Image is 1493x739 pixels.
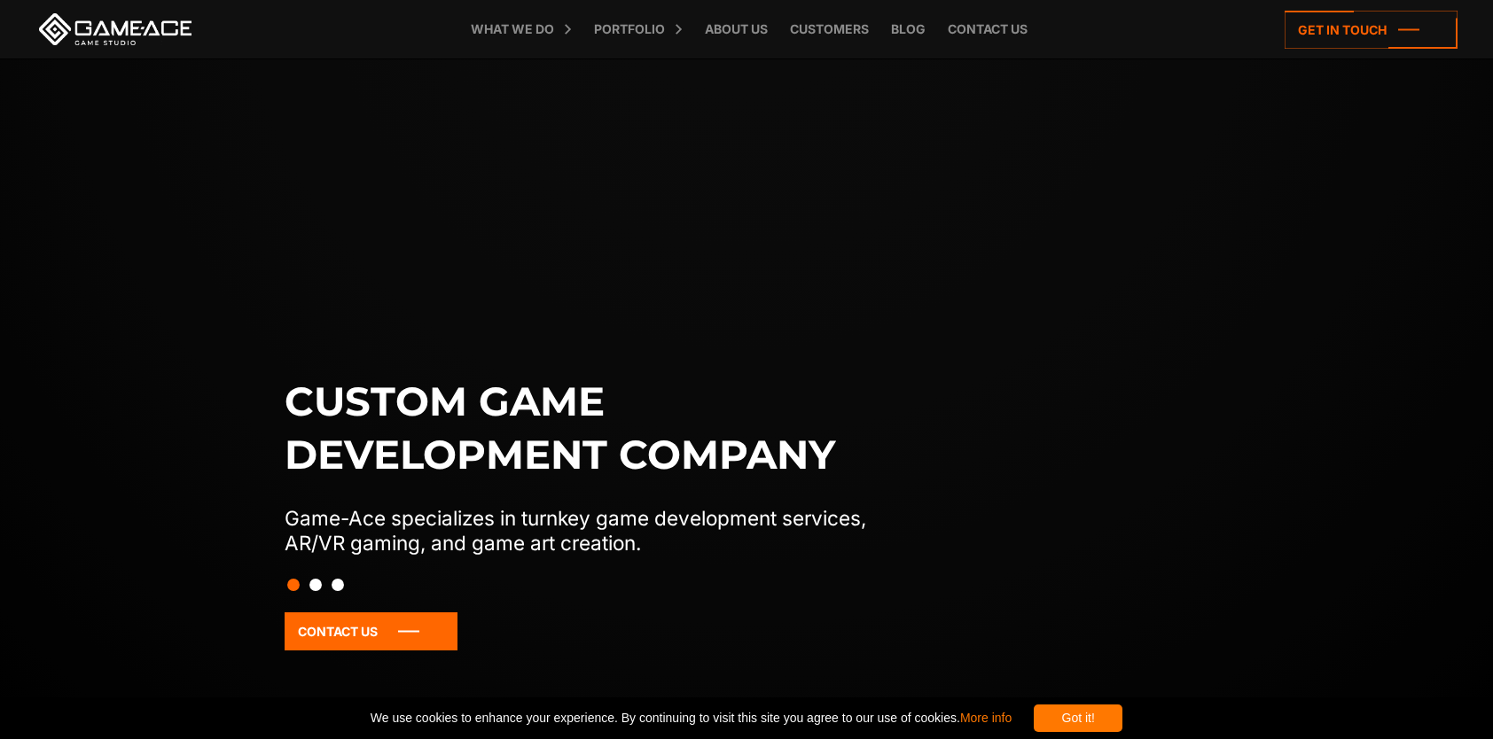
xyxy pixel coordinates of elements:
[1285,11,1458,49] a: Get in touch
[287,570,300,600] button: Slide 1
[1034,704,1122,732] div: Got it!
[285,375,903,481] h1: Custom game development company
[285,612,457,650] a: Contact Us
[371,704,1012,732] span: We use cookies to enhance your experience. By continuing to visit this site you agree to our use ...
[960,711,1012,725] a: More info
[309,570,322,600] button: Slide 2
[332,570,344,600] button: Slide 3
[285,506,903,556] p: Game-Ace specializes in turnkey game development services, AR/VR gaming, and game art creation.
